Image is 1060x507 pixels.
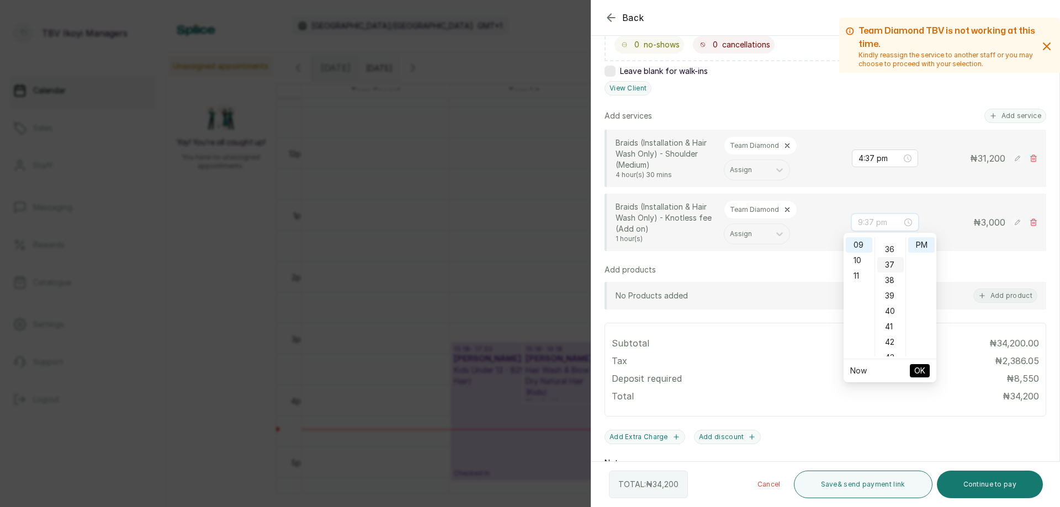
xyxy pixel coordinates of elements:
p: 4 hour(s) 30 mins [616,170,715,179]
span: OK [914,360,925,381]
button: Cancel [749,471,789,498]
p: Total [612,389,634,403]
span: no-shows [644,39,680,50]
button: Add discount [694,430,761,444]
p: ₦ [1003,389,1039,403]
div: 37 [877,257,904,273]
p: Braids (Installation & Hair Wash Only) - Knotless fee (Add on) [616,201,715,234]
div: 39 [877,288,904,303]
p: Subtotal [612,337,649,350]
span: Back [622,11,644,24]
p: Add services [605,110,652,121]
div: 38 [877,273,904,288]
span: 8,550 [1014,373,1039,384]
span: 34,200 [653,479,679,489]
p: ₦ [970,152,1005,165]
span: 2,386.05 [1003,355,1039,366]
div: 36 [877,242,904,257]
button: Save& send payment link [794,471,932,498]
p: 1 hour(s) [616,234,715,243]
button: OK [910,364,930,377]
input: Select time [858,216,902,228]
p: No Products added [616,290,688,301]
span: 31,200 [978,153,1005,164]
button: Add product [973,289,1037,303]
button: Continue to pay [937,471,1043,498]
p: Team Diamond [730,141,779,150]
p: Braids (Installation & Hair Wash Only) - Shoulder (Medium) [616,137,715,170]
p: TOTAL: ₦ [618,479,679,490]
span: 34,200 [1010,391,1039,402]
div: 09 [846,237,872,253]
p: Tax [612,354,627,367]
p: Add products [605,264,656,275]
h2: Team Diamond TBV is not working at this time. [858,24,1036,51]
p: Deposit required [612,372,682,385]
a: Now [850,366,867,375]
button: Add service [984,109,1046,123]
div: 11 [846,268,872,284]
p: Kindly reassign the service to another staff or you may choose to proceed with your selection. [858,51,1036,68]
span: 3,000 [981,217,1005,228]
p: ₦ [995,354,1039,367]
span: 0 [634,39,639,50]
button: View Client [605,81,651,95]
button: Add Extra Charge [605,430,685,444]
div: 41 [877,319,904,334]
button: Back [605,11,644,24]
div: 43 [877,350,904,365]
p: ₦ [973,216,1005,229]
span: 0 [713,39,718,50]
p: ₦34,200.00 [989,337,1039,350]
div: 40 [877,303,904,319]
span: Leave blank for walk-ins [620,66,708,77]
input: Select time [858,152,902,164]
div: 10 [846,253,872,268]
label: Note [605,457,623,468]
span: cancellations [722,39,770,50]
p: ₦ [1006,372,1039,385]
div: 42 [877,334,904,350]
div: PM [908,237,935,253]
p: Team Diamond [730,205,779,214]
